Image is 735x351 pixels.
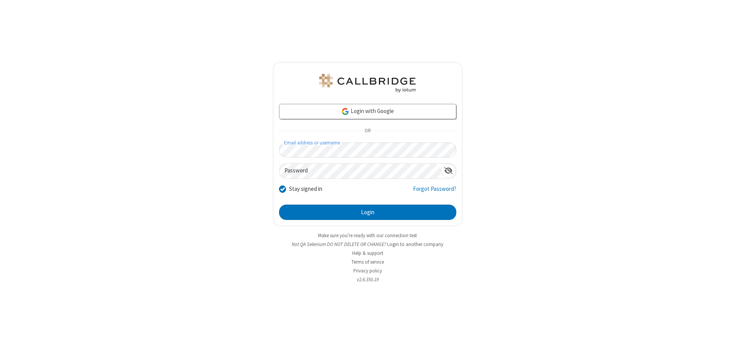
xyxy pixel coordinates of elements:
li: Not QA Selenium DO NOT DELETE OR CHANGE? [273,241,462,248]
input: Password [279,164,441,179]
img: QA Selenium DO NOT DELETE OR CHANGE [318,74,417,92]
button: Login [279,205,456,220]
a: Forgot Password? [413,185,456,199]
input: Email address or username [279,143,456,157]
div: Show password [441,164,456,178]
a: Login with Google [279,104,456,119]
span: OR [361,126,374,136]
a: Privacy policy [353,267,382,274]
iframe: Chat [716,331,729,346]
img: google-icon.png [341,107,350,116]
a: Terms of service [351,259,384,265]
a: Help & support [352,250,383,256]
a: Make sure you're ready with our connection test [318,232,417,239]
label: Stay signed in [289,185,322,194]
button: Login to another company [387,241,443,248]
li: v2.6.350.19 [273,276,462,283]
